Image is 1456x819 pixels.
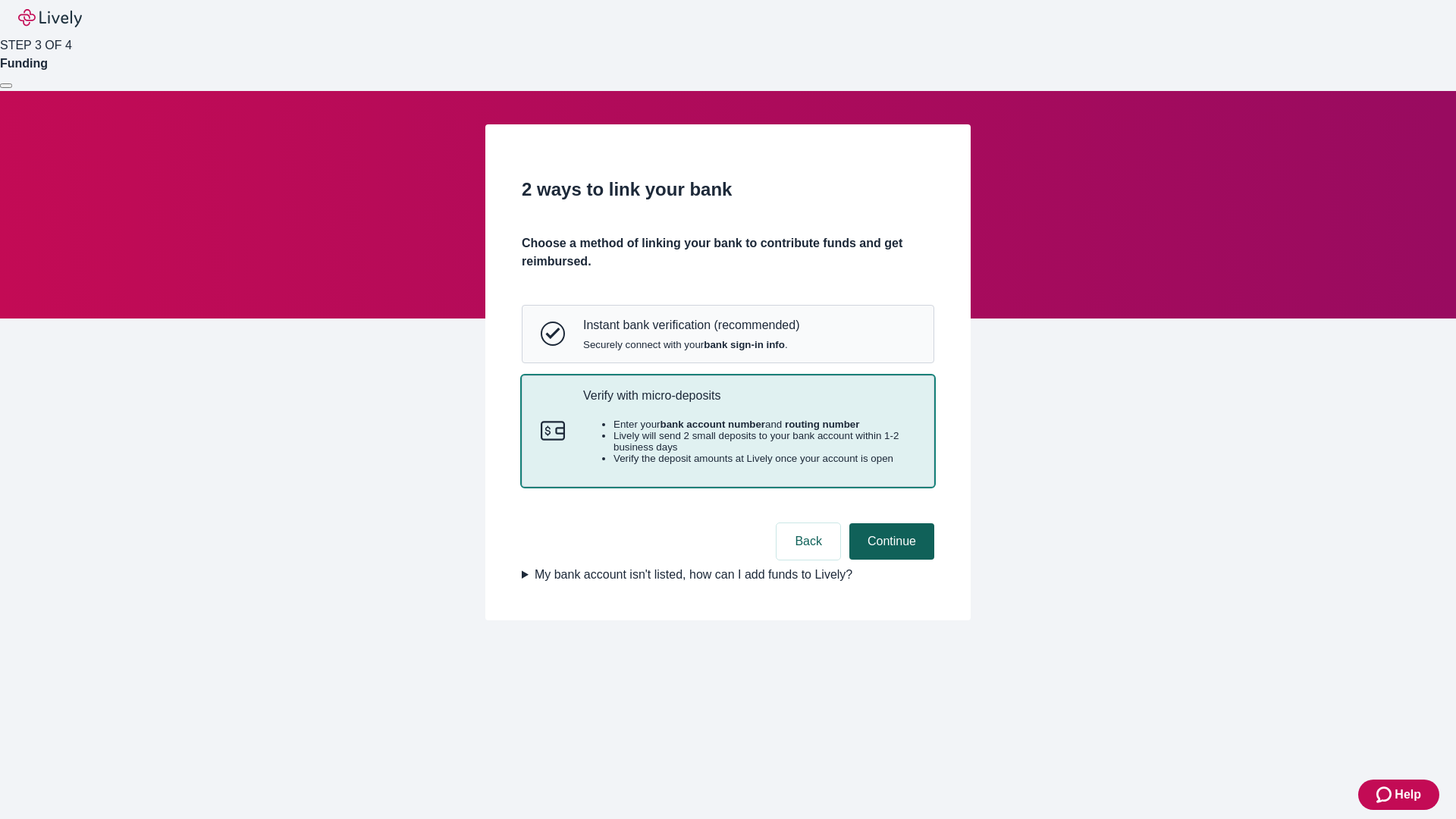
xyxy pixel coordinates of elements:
span: Help [1395,786,1421,804]
button: Back [777,523,840,560]
strong: bank account number [661,419,766,430]
li: Enter your and [613,419,915,430]
summary: My bank account isn't listed, how can I add funds to Lively? [522,566,934,584]
li: Verify the deposit amounts at Lively once your account is open [613,453,915,464]
svg: Micro-deposits [541,419,565,443]
img: Lively [18,9,82,27]
strong: routing number [785,419,859,430]
strong: bank sign-in info [704,339,785,350]
button: Instant bank verificationInstant bank verification (recommended)Securely connect with yourbank si... [522,306,934,362]
button: Micro-depositsVerify with micro-depositsEnter yourbank account numberand routing numberLively wil... [522,376,934,487]
button: Continue [849,523,934,560]
p: Verify with micro-deposits [583,388,915,403]
h4: Choose a method of linking your bank to contribute funds and get reimbursed. [522,234,934,271]
svg: Zendesk support icon [1376,786,1395,804]
span: Securely connect with your . [583,339,799,350]
button: Zendesk support iconHelp [1358,780,1439,810]
p: Instant bank verification (recommended) [583,318,799,332]
svg: Instant bank verification [541,322,565,346]
h2: 2 ways to link your bank [522,176,934,203]
li: Lively will send 2 small deposits to your bank account within 1-2 business days [613,430,915,453]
